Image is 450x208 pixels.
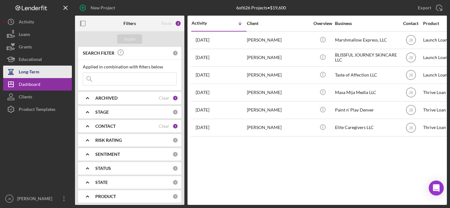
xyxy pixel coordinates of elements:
div: BLISSFUL JOURNEY SKINCARE LLC [335,49,397,66]
div: Masa Mija Media LLC [335,84,397,101]
div: Paint n' Play Denver [335,102,397,118]
button: Dashboard [3,78,72,91]
button: Clients [3,91,72,103]
b: ARCHIVED [95,96,117,101]
div: [PERSON_NAME] [247,32,309,48]
button: Educational [3,53,72,66]
div: Apply [124,34,136,44]
b: CONTACT [95,124,116,129]
time: 2025-07-08 17:42 [196,107,209,112]
div: [PERSON_NAME] [16,192,56,206]
div: 0 [172,166,178,171]
div: 0 [172,180,178,185]
div: Client [247,21,309,26]
div: [PERSON_NAME] [247,49,309,66]
div: 0 [172,151,178,157]
text: JB [408,108,413,112]
div: Taste of Affection LLC [335,67,397,83]
button: Export [412,2,447,14]
div: Contact [399,21,422,26]
button: New Project [75,2,121,14]
text: JB [408,73,413,77]
div: Open Intercom Messenger [429,181,444,196]
div: [PERSON_NAME] [247,67,309,83]
div: Product Templates [19,103,55,117]
time: 2025-07-14 16:35 [196,72,209,77]
div: Educational [19,53,42,67]
b: STATUS [95,166,111,171]
b: STAGE [95,110,109,115]
div: Clear [159,96,169,101]
div: Long-Term [19,66,39,80]
text: JB [7,197,11,201]
time: 2025-07-23 13:42 [196,55,209,60]
div: 0 [172,109,178,115]
div: Dashboard [19,78,40,92]
b: PRODUCT [95,194,116,199]
text: JB [408,56,413,60]
div: New Project [91,2,115,14]
div: 0 [172,50,178,56]
b: STATE [95,180,108,185]
text: JB [408,38,413,42]
div: Business [335,21,397,26]
button: Apply [117,34,142,44]
div: [PERSON_NAME] [247,84,309,101]
div: Elite Caregivers LLC [335,119,397,136]
time: 2025-06-18 13:10 [196,125,209,130]
div: Clients [19,91,32,105]
button: Grants [3,41,72,53]
b: Filters [123,21,136,26]
div: Export [418,2,431,14]
div: [PERSON_NAME] [247,119,309,136]
div: Grants [19,41,32,55]
button: Loans [3,28,72,41]
div: Activity [192,21,219,26]
div: [PERSON_NAME] [247,102,309,118]
div: 1 [172,123,178,129]
div: 6 of 626 Projects • $19,600 [236,5,286,10]
button: JB[PERSON_NAME] [3,192,72,205]
button: Activity [3,16,72,28]
div: 1 [172,95,178,101]
div: 0 [172,137,178,143]
b: RISK RATING [95,138,122,143]
div: Applied in combination with filters below [83,64,177,69]
div: Clear [159,124,169,129]
div: 2 [175,20,181,27]
div: Overview [311,21,334,26]
b: SENTIMENT [95,152,120,157]
time: 2025-07-11 17:41 [196,90,209,95]
div: Loans [19,28,30,42]
b: SEARCH FILTER [83,51,114,56]
div: 0 [172,194,178,199]
text: JB [408,91,413,95]
button: Long-Term [3,66,72,78]
div: Reset [161,21,172,26]
div: Activity [19,16,34,30]
button: Product Templates [3,103,72,116]
text: JB [408,126,413,130]
div: Marshmallow Express, LLC [335,32,397,48]
time: 2025-07-27 18:54 [196,37,209,42]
